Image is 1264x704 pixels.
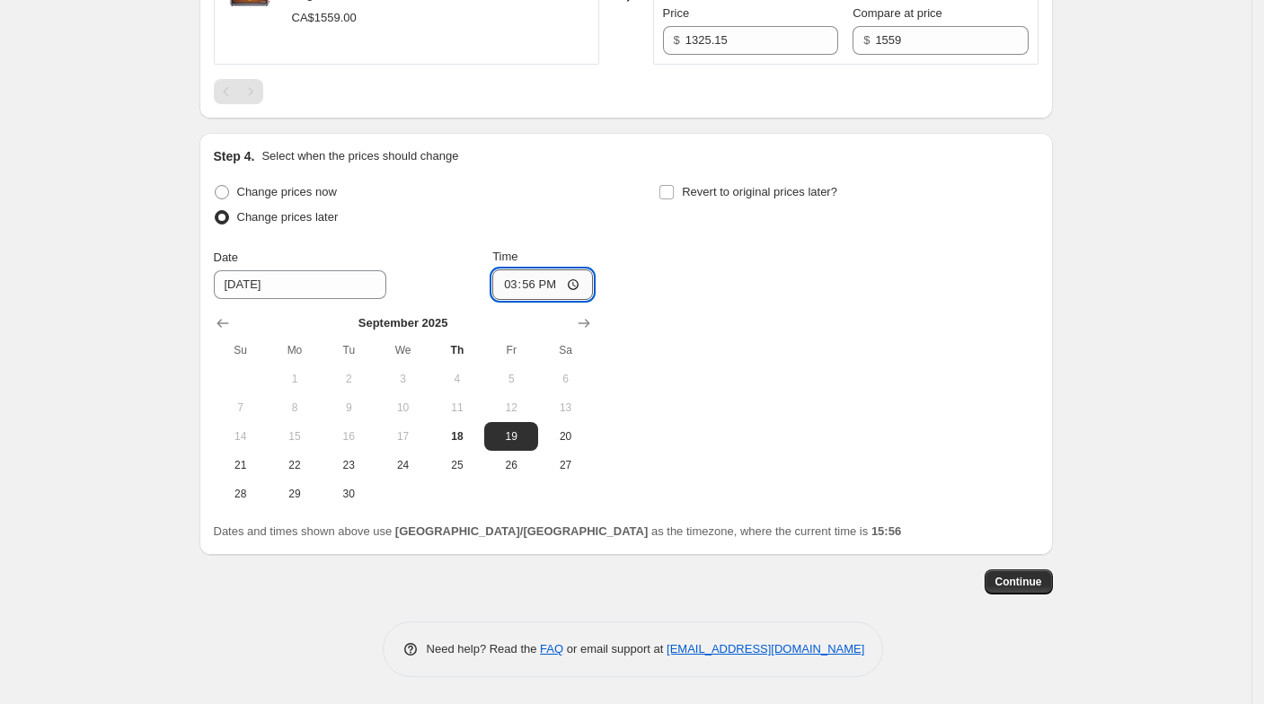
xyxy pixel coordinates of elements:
span: Tu [329,343,368,357]
th: Monday [268,336,322,365]
span: 7 [221,400,261,415]
button: Friday September 12 2025 [484,393,538,422]
button: Wednesday September 24 2025 [376,451,429,480]
span: 27 [545,458,585,472]
span: $ [863,33,870,47]
span: 23 [329,458,368,472]
input: 12:00 [492,269,593,300]
button: Show previous month, August 2025 [210,311,235,336]
span: 18 [438,429,477,444]
span: Change prices now [237,185,337,198]
button: Monday September 22 2025 [268,451,322,480]
th: Tuesday [322,336,376,365]
p: Select when the prices should change [261,147,458,165]
button: Tuesday September 9 2025 [322,393,376,422]
button: Tuesday September 2 2025 [322,365,376,393]
span: Time [492,250,517,263]
span: 24 [383,458,422,472]
span: 30 [329,487,368,501]
span: 26 [491,458,531,472]
span: Dates and times shown above use as the timezone, where the current time is [214,524,902,538]
span: 28 [221,487,261,501]
span: 6 [545,372,585,386]
span: Price [663,6,690,20]
span: Need help? Read the [427,642,541,656]
span: Continue [995,575,1042,589]
th: Wednesday [376,336,429,365]
div: CA$1559.00 [292,9,357,27]
button: Saturday September 6 2025 [538,365,592,393]
span: Th [438,343,477,357]
button: Thursday September 4 2025 [430,365,484,393]
span: 16 [329,429,368,444]
span: 15 [275,429,314,444]
span: Sa [545,343,585,357]
span: 20 [545,429,585,444]
span: 25 [438,458,477,472]
button: Sunday September 14 2025 [214,422,268,451]
span: 22 [275,458,314,472]
button: Saturday September 27 2025 [538,451,592,480]
span: $ [674,33,680,47]
th: Sunday [214,336,268,365]
span: 29 [275,487,314,501]
b: 15:56 [871,524,901,538]
span: Revert to original prices later? [682,185,837,198]
button: Sunday September 7 2025 [214,393,268,422]
span: 14 [221,429,261,444]
th: Saturday [538,336,592,365]
span: 9 [329,400,368,415]
button: Saturday September 13 2025 [538,393,592,422]
h2: Step 4. [214,147,255,165]
a: FAQ [540,642,563,656]
span: 1 [275,372,314,386]
span: 3 [383,372,422,386]
button: Wednesday September 3 2025 [376,365,429,393]
span: Date [214,251,238,264]
button: Saturday September 20 2025 [538,422,592,451]
button: Sunday September 21 2025 [214,451,268,480]
th: Friday [484,336,538,365]
span: Mo [275,343,314,357]
span: Compare at price [853,6,942,20]
span: 4 [438,372,477,386]
button: Monday September 29 2025 [268,480,322,508]
span: 8 [275,400,314,415]
span: 10 [383,400,422,415]
input: 9/18/2025 [214,270,386,299]
span: or email support at [563,642,667,656]
button: Continue [985,569,1053,594]
nav: Pagination [214,79,263,104]
span: 12 [491,400,531,415]
button: Monday September 15 2025 [268,422,322,451]
button: Friday September 19 2025 [484,422,538,451]
button: Thursday September 11 2025 [430,393,484,422]
span: Su [221,343,261,357]
b: [GEOGRAPHIC_DATA]/[GEOGRAPHIC_DATA] [395,524,648,538]
button: Wednesday September 10 2025 [376,393,429,422]
span: Fr [491,343,531,357]
span: 19 [491,429,531,444]
button: Monday September 8 2025 [268,393,322,422]
button: Wednesday September 17 2025 [376,422,429,451]
a: [EMAIL_ADDRESS][DOMAIN_NAME] [667,642,864,656]
button: Show next month, October 2025 [571,311,597,336]
span: 21 [221,458,261,472]
button: Thursday September 25 2025 [430,451,484,480]
span: We [383,343,422,357]
th: Thursday [430,336,484,365]
span: 17 [383,429,422,444]
span: 11 [438,400,477,415]
span: 2 [329,372,368,386]
button: Today Thursday September 18 2025 [430,422,484,451]
button: Friday September 26 2025 [484,451,538,480]
span: Change prices later [237,210,339,224]
button: Tuesday September 16 2025 [322,422,376,451]
button: Sunday September 28 2025 [214,480,268,508]
span: 5 [491,372,531,386]
span: 13 [545,400,585,415]
button: Tuesday September 23 2025 [322,451,376,480]
button: Tuesday September 30 2025 [322,480,376,508]
button: Friday September 5 2025 [484,365,538,393]
button: Monday September 1 2025 [268,365,322,393]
